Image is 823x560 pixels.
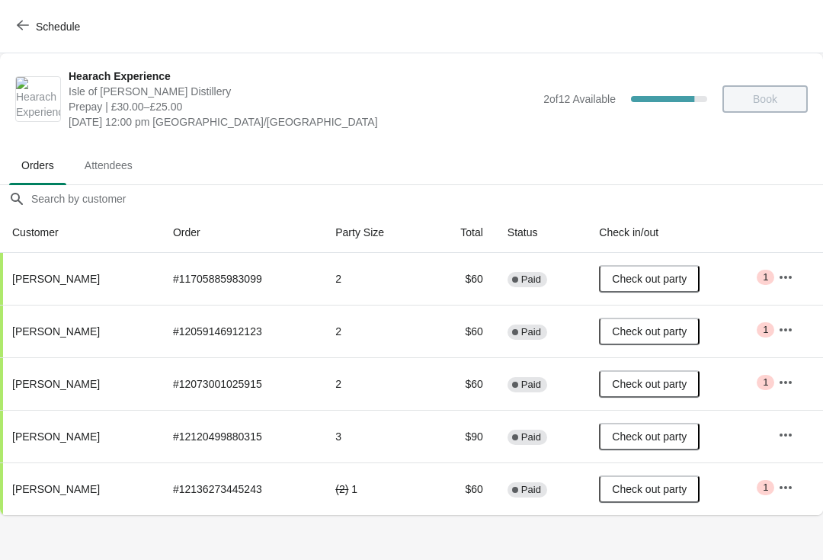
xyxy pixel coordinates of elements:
[161,462,323,515] td: # 12136273445243
[323,357,428,410] td: 2
[428,410,495,462] td: $90
[16,77,60,121] img: Hearach Experience
[612,273,687,285] span: Check out party
[72,152,145,179] span: Attendees
[323,462,428,515] td: 1
[69,114,536,130] span: [DATE] 12:00 pm [GEOGRAPHIC_DATA]/[GEOGRAPHIC_DATA]
[12,378,100,390] span: [PERSON_NAME]
[521,326,541,338] span: Paid
[428,253,495,305] td: $60
[12,325,100,338] span: [PERSON_NAME]
[599,423,700,450] button: Check out party
[12,430,100,443] span: [PERSON_NAME]
[8,13,92,40] button: Schedule
[161,305,323,357] td: # 12059146912123
[612,430,687,443] span: Check out party
[9,152,66,179] span: Orders
[763,271,768,283] span: 1
[763,482,768,494] span: 1
[521,431,541,443] span: Paid
[428,357,495,410] td: $60
[763,376,768,389] span: 1
[323,213,428,253] th: Party Size
[12,483,100,495] span: [PERSON_NAME]
[323,410,428,462] td: 3
[161,357,323,410] td: # 12073001025915
[543,93,616,105] span: 2 of 12 Available
[36,21,80,33] span: Schedule
[599,370,700,398] button: Check out party
[521,379,541,391] span: Paid
[428,305,495,357] td: $60
[161,253,323,305] td: # 11705885983099
[521,484,541,496] span: Paid
[69,99,536,114] span: Prepay | £30.00–£25.00
[161,213,323,253] th: Order
[161,410,323,462] td: # 12120499880315
[587,213,766,253] th: Check in/out
[599,318,700,345] button: Check out party
[428,462,495,515] td: $60
[69,84,536,99] span: Isle of [PERSON_NAME] Distillery
[69,69,536,84] span: Hearach Experience
[612,378,687,390] span: Check out party
[599,475,700,503] button: Check out party
[323,253,428,305] td: 2
[30,185,823,213] input: Search by customer
[612,325,687,338] span: Check out party
[599,265,700,293] button: Check out party
[323,305,428,357] td: 2
[612,483,687,495] span: Check out party
[521,274,541,286] span: Paid
[763,324,768,336] span: 1
[335,483,348,495] del: ( 2 )
[12,273,100,285] span: [PERSON_NAME]
[495,213,587,253] th: Status
[428,213,495,253] th: Total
